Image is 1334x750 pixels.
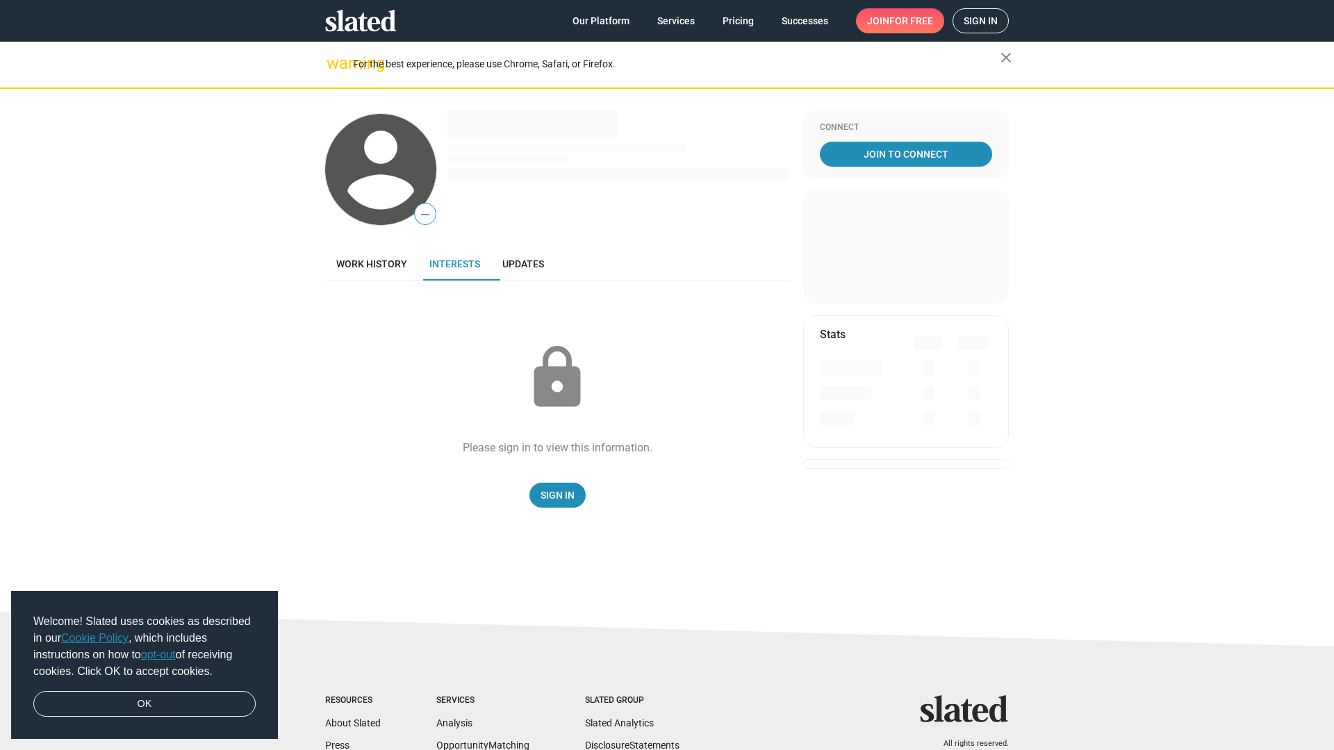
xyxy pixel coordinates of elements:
span: Join To Connect [823,142,989,167]
a: Updates [491,247,555,281]
a: dismiss cookie message [33,691,256,717]
span: Welcome! Slated uses cookies as described in our , which includes instructions on how to of recei... [33,613,256,680]
mat-icon: warning [327,55,343,72]
a: Our Platform [561,8,641,33]
a: Analysis [436,717,472,728]
span: Sign in [964,9,998,33]
div: cookieconsent [11,591,278,740]
span: for free [889,8,933,33]
a: Cookie Policy [61,632,129,644]
div: For the best experience, please use Chrome, Safari, or Firefox. [353,55,1000,74]
div: Connect [820,122,992,133]
a: opt-out [141,649,176,660]
span: Services [657,8,695,33]
span: Sign In [541,483,575,508]
div: Slated Group [585,695,680,706]
a: Sign In [529,483,586,508]
div: Please sign in to view this information. [463,440,652,455]
a: About Slated [325,717,381,728]
a: Interests [418,247,491,281]
span: — [415,206,436,224]
span: Work history [336,258,407,269]
span: Pricing [723,8,754,33]
a: Pricing [711,8,765,33]
a: Slated Analytics [585,717,654,728]
span: Updates [502,258,544,269]
div: Resources [325,695,381,706]
mat-icon: close [998,49,1014,66]
span: Successes [782,8,828,33]
a: Joinfor free [856,8,944,33]
mat-card-title: Stats [820,327,846,342]
div: Services [436,695,529,706]
span: Our Platform [573,8,629,33]
mat-icon: lock [522,343,592,412]
a: Successes [771,8,839,33]
span: Join [867,8,933,33]
span: Interests [429,258,480,269]
a: Work history [325,247,418,281]
a: Sign in [953,8,1009,33]
a: Services [646,8,706,33]
a: Join To Connect [820,142,992,167]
